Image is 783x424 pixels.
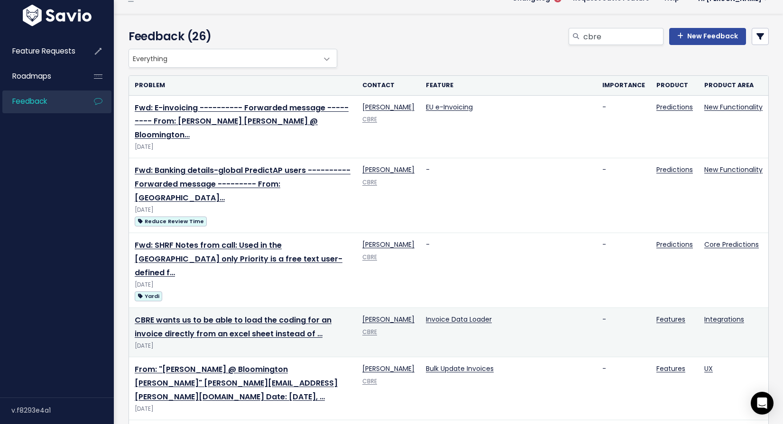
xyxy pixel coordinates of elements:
[135,165,350,203] a: Fwd: Banking details-global PredictAP users ---------- Forwarded message --------- From: [GEOGRAP...
[11,398,114,423] div: v.f8293e4a1
[135,240,342,278] a: Fwd: SHRF Notes from call: Used in the [GEOGRAPHIC_DATA] only Priority is a free text user-define...
[135,217,207,226] span: Reduce Review Time
[135,341,351,351] div: [DATE]
[656,102,693,112] a: Predictions
[135,102,349,141] a: Fwd: E-invoicing ---------- Forwarded message --------- From: [PERSON_NAME] [PERSON_NAME] @ Bloom...
[12,71,51,81] span: Roadmaps
[597,76,651,95] th: Importance
[135,215,207,227] a: Reduce Review Time
[704,315,744,324] a: Integrations
[656,315,685,324] a: Features
[597,357,651,420] td: -
[135,404,351,414] div: [DATE]
[704,364,713,373] a: UX
[362,116,377,123] a: CBRE
[656,364,685,373] a: Features
[135,290,162,302] a: Yardi
[129,28,332,45] h4: Feedback (26)
[651,76,699,95] th: Product
[656,165,693,174] a: Predictions
[135,315,332,339] a: CBRE wants us to be able to load the coding for an invoice directly from an excel sheet instead of …
[20,5,94,26] img: logo-white.9d6f32f41409.svg
[362,240,415,249] a: [PERSON_NAME]
[362,315,415,324] a: [PERSON_NAME]
[582,28,663,45] input: Search feedback...
[12,96,47,106] span: Feedback
[597,233,651,308] td: -
[704,240,759,249] a: Core Predictions
[597,95,651,158] td: -
[362,179,377,186] a: CBRE
[597,308,651,357] td: -
[2,90,79,112] a: Feedback
[362,328,377,336] a: CBRE
[135,205,351,215] div: [DATE]
[129,49,337,68] span: Everything
[597,158,651,233] td: -
[135,280,351,290] div: [DATE]
[135,364,338,402] a: From: "[PERSON_NAME] @ Bloomington [PERSON_NAME]" [PERSON_NAME][EMAIL_ADDRESS][PERSON_NAME][DOMAI...
[2,40,79,62] a: Feature Requests
[129,49,318,67] span: Everything
[704,102,763,112] a: New Functionality
[129,76,357,95] th: Problem
[135,291,162,301] span: Yardi
[135,142,351,152] div: [DATE]
[699,76,768,95] th: Product Area
[362,364,415,373] a: [PERSON_NAME]
[2,65,79,87] a: Roadmaps
[362,165,415,174] a: [PERSON_NAME]
[751,392,774,415] div: Open Intercom Messenger
[420,233,597,308] td: -
[362,102,415,112] a: [PERSON_NAME]
[669,28,746,45] a: New Feedback
[426,364,494,373] a: Bulk Update Invoices
[362,378,377,385] a: CBRE
[426,102,473,112] a: EU e-Invoicing
[420,76,597,95] th: Feature
[357,76,420,95] th: Contact
[426,315,492,324] a: Invoice Data Loader
[704,165,763,174] a: New Functionality
[12,46,75,56] span: Feature Requests
[420,158,597,233] td: -
[656,240,693,249] a: Predictions
[362,253,377,261] a: CBRE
